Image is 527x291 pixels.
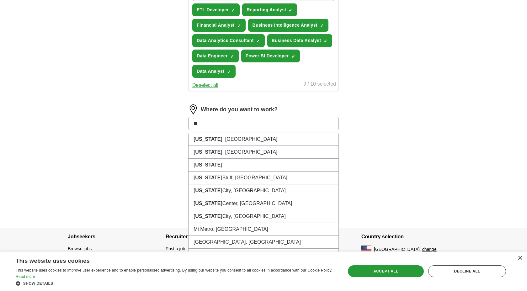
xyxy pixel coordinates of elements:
li: , [GEOGRAPHIC_DATA] [189,146,338,159]
button: Reporting Analyst✓ [242,3,297,16]
strong: [US_STATE] [194,175,222,180]
span: ETL Developer [197,7,229,13]
div: Decline all [428,265,506,277]
img: location.png [188,104,198,114]
span: This website uses cookies to improve user experience and to enable personalised advertising. By u... [16,268,333,272]
strong: [US_STATE] [194,214,222,219]
span: Data Analyst [197,68,225,75]
button: Data Engineer✓ [192,50,239,62]
button: Deselect all [192,82,218,89]
button: Business Data Analyst✓ [267,34,332,47]
img: US flag [361,246,371,253]
li: Center, [GEOGRAPHIC_DATA] [189,197,338,210]
span: Data Analytics Consultant [197,37,254,44]
span: Show details [23,281,53,286]
strong: [US_STATE] [194,188,222,193]
strong: [US_STATE] [194,149,222,155]
div: 9 / 10 selected [303,80,336,89]
span: ✓ [227,69,231,74]
strong: [US_STATE] [194,136,222,142]
li: City, [GEOGRAPHIC_DATA] [189,210,338,223]
a: Browse jobs [68,246,92,251]
li: Bluff, [GEOGRAPHIC_DATA] [189,172,338,184]
h4: Country selection [361,228,459,246]
span: ✓ [291,54,295,59]
li: , [GEOGRAPHIC_DATA] [189,133,338,146]
span: Data Engineer [197,53,228,59]
button: Business Intelligence Analyst✓ [248,19,328,32]
button: change [422,246,437,253]
span: ✓ [231,8,235,13]
a: Read more, opens a new window [16,274,35,279]
button: ETL Developer✓ [192,3,240,16]
button: Data Analyst✓ [192,65,236,78]
span: ✓ [289,8,292,13]
span: [GEOGRAPHIC_DATA] [374,246,420,253]
li: City, [GEOGRAPHIC_DATA] [189,184,338,197]
strong: [US_STATE] [194,162,222,167]
button: Financial Analyst✓ [192,19,246,32]
span: Business Intelligence Analyst [253,22,317,29]
li: Mi Metro, [GEOGRAPHIC_DATA] [189,223,338,236]
div: Close [518,256,522,261]
span: Business Data Analyst [272,37,321,44]
div: Show details [16,280,336,286]
button: Data Analytics Consultant✓ [192,34,265,47]
span: Reporting Analyst [247,7,286,13]
strong: [US_STATE] [194,201,222,206]
div: Accept all [348,265,424,277]
span: ✓ [324,39,327,44]
li: [GEOGRAPHIC_DATA], [GEOGRAPHIC_DATA] [189,236,338,249]
span: ✓ [230,54,234,59]
span: ✓ [256,39,260,44]
a: Post a job [166,246,185,251]
span: ✓ [320,23,324,28]
span: ✓ [237,23,241,28]
li: town, [GEOGRAPHIC_DATA] [189,249,338,262]
span: Financial Analyst [197,22,235,29]
div: This website uses cookies [16,255,320,265]
span: Power BI Developer [246,53,289,59]
button: Power BI Developer✓ [241,50,300,62]
label: Where do you want to work? [201,105,278,114]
